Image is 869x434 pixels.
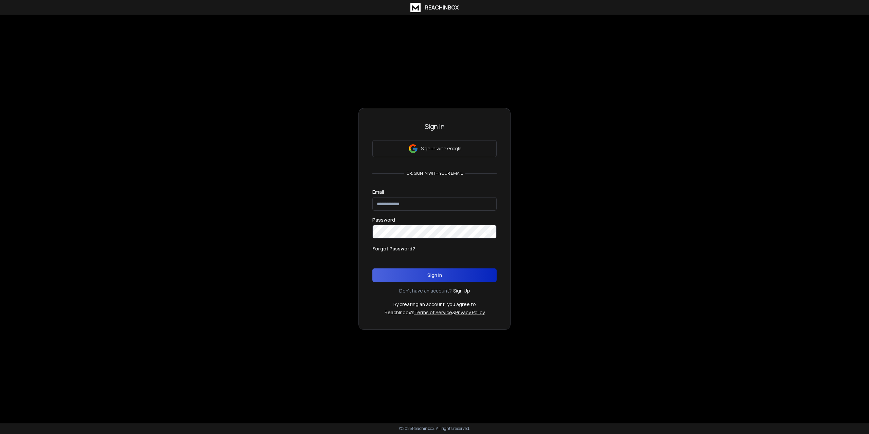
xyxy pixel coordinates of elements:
[393,301,476,308] p: By creating an account, you agree to
[404,171,465,176] p: or, sign in with your email
[410,3,421,12] img: logo
[385,309,485,316] p: ReachInbox's &
[421,145,461,152] p: Sign in with Google
[410,3,459,12] a: ReachInbox
[399,287,452,294] p: Don't have an account?
[372,140,497,157] button: Sign in with Google
[372,190,384,194] label: Email
[425,3,459,12] h1: ReachInbox
[414,309,452,316] a: Terms of Service
[453,287,470,294] a: Sign Up
[372,268,497,282] button: Sign In
[372,218,395,222] label: Password
[399,426,470,431] p: © 2025 Reachinbox. All rights reserved.
[372,122,497,131] h3: Sign In
[372,245,415,252] p: Forgot Password?
[455,309,485,316] a: Privacy Policy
